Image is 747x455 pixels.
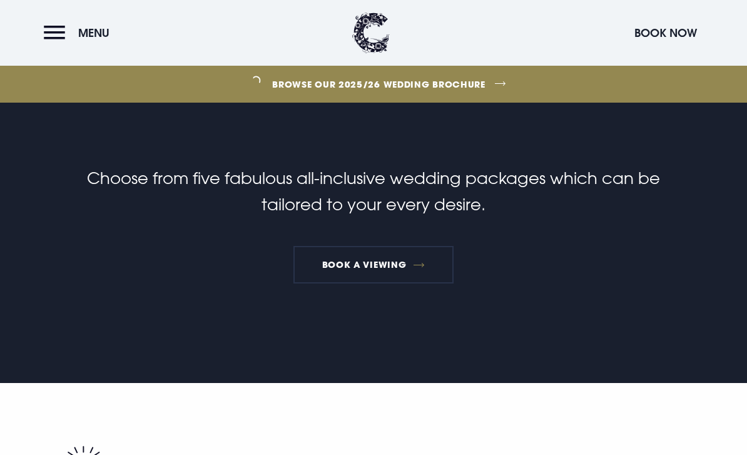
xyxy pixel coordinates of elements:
[78,26,109,40] span: Menu
[76,165,671,218] p: Choose from five fabulous all-inclusive wedding packages which can be tailored to your every desire.
[628,19,703,46] button: Book Now
[44,19,116,46] button: Menu
[293,246,454,284] a: Book a Viewing
[352,13,390,53] img: Clandeboye Lodge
